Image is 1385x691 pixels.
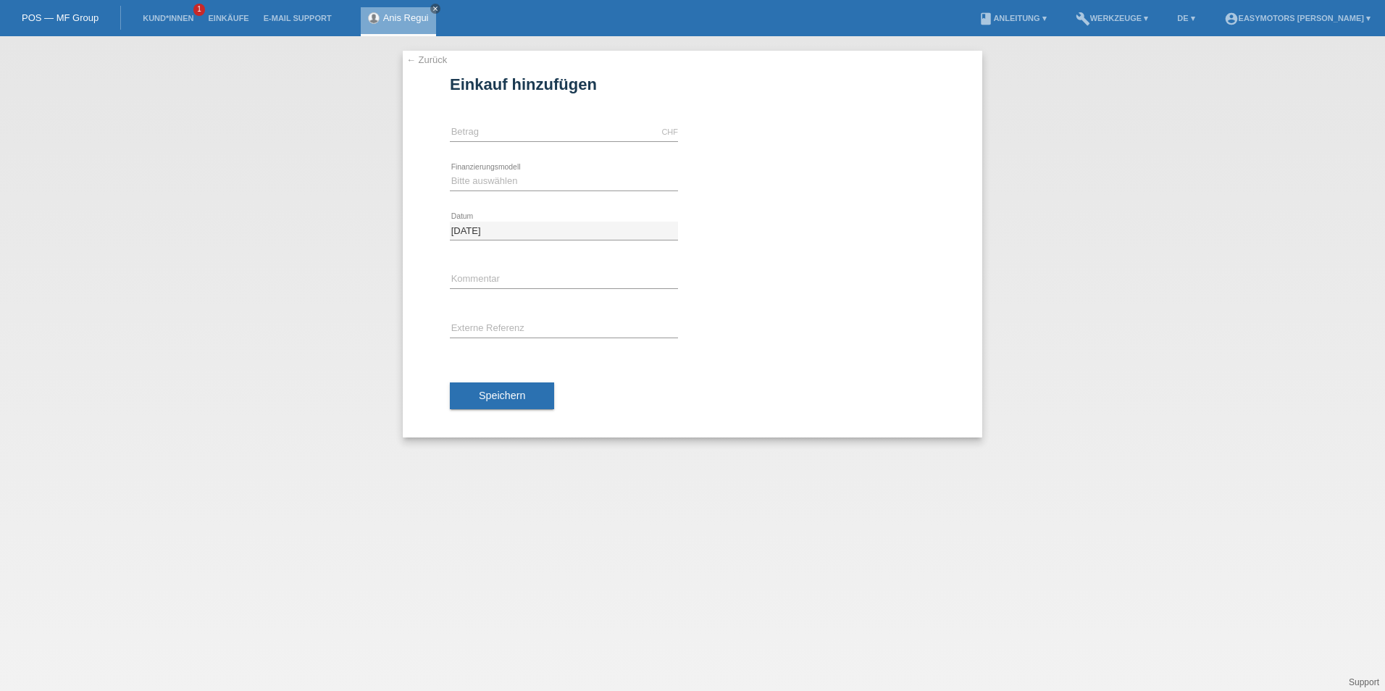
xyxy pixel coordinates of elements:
[450,382,554,410] button: Speichern
[1076,12,1090,26] i: build
[971,14,1053,22] a: bookAnleitung ▾
[193,4,205,16] span: 1
[256,14,339,22] a: E-Mail Support
[1170,14,1202,22] a: DE ▾
[479,390,525,401] span: Speichern
[432,5,439,12] i: close
[1217,14,1378,22] a: account_circleEasymotors [PERSON_NAME] ▾
[406,54,447,65] a: ← Zurück
[201,14,256,22] a: Einkäufe
[450,75,935,93] h1: Einkauf hinzufügen
[661,127,678,136] div: CHF
[22,12,99,23] a: POS — MF Group
[1349,677,1379,687] a: Support
[979,12,993,26] i: book
[1224,12,1239,26] i: account_circle
[1068,14,1156,22] a: buildWerkzeuge ▾
[430,4,440,14] a: close
[135,14,201,22] a: Kund*innen
[383,12,429,23] a: Anis Regui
